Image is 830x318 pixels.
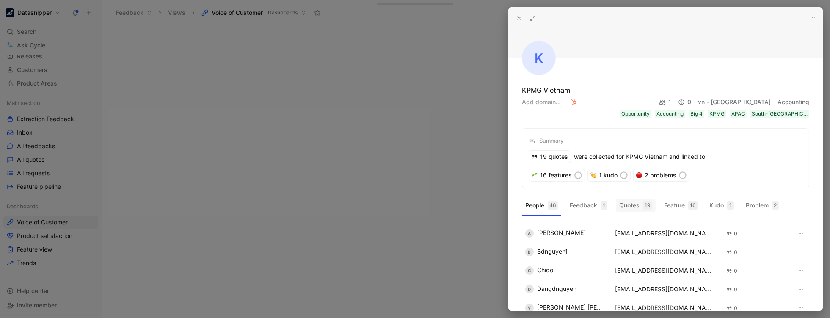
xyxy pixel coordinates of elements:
[678,97,698,107] div: 0
[529,151,705,163] div: were collected for KPMG Vietnam and linked to
[525,229,534,238] div: A
[522,97,560,107] button: Add domain…
[616,199,656,212] button: Quotes
[727,201,734,210] div: 1
[590,172,596,178] img: 👏
[726,230,737,238] div: 0
[688,201,698,210] div: 16
[726,267,737,275] div: 0
[525,266,534,275] div: C
[525,285,605,293] div: Dangdnguyen
[752,110,808,118] div: South-[GEOGRAPHIC_DATA]
[525,248,605,256] div: Bdnguyen1
[726,248,737,257] div: 0
[615,286,717,292] div: [EMAIL_ADDRESS][DOMAIN_NAME]
[726,285,737,294] div: 0
[643,201,652,210] div: 19
[636,172,642,178] img: 🔴
[522,199,561,212] button: People
[615,249,717,255] div: [EMAIL_ADDRESS][DOMAIN_NAME]
[525,229,605,238] div: [PERSON_NAME]
[706,199,737,212] button: Kudo
[661,199,701,212] button: Feature
[525,266,605,275] div: Chido
[615,230,717,236] div: [EMAIL_ADDRESS][DOMAIN_NAME]
[525,304,534,312] div: V
[772,201,779,210] div: 2
[529,151,571,163] div: 19 quotes
[690,110,703,118] div: Big 4
[778,97,809,107] div: Accounting
[525,285,534,293] div: D
[529,135,563,146] div: Summary
[742,199,782,212] button: Problem
[656,110,684,118] div: Accounting
[621,110,650,118] div: Opportunity
[525,304,605,312] div: [PERSON_NAME] [PERSON_NAME]
[532,172,538,178] img: 🌱
[634,169,689,181] div: 2 problems
[522,85,570,95] div: KPMG Vietnam
[588,169,630,181] div: 1 kudo
[525,248,534,256] div: B
[566,199,611,212] button: Feedback
[615,304,717,311] div: [EMAIL_ADDRESS][DOMAIN_NAME]
[659,97,678,107] div: 1
[548,201,558,210] div: 46
[726,304,737,312] div: 0
[601,201,607,210] div: 1
[522,41,556,75] div: K
[698,97,778,107] div: vn - [GEOGRAPHIC_DATA]
[615,267,717,274] div: [EMAIL_ADDRESS][DOMAIN_NAME]
[529,169,585,181] div: 16 features
[709,110,725,118] div: KPMG
[731,110,745,118] div: APAC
